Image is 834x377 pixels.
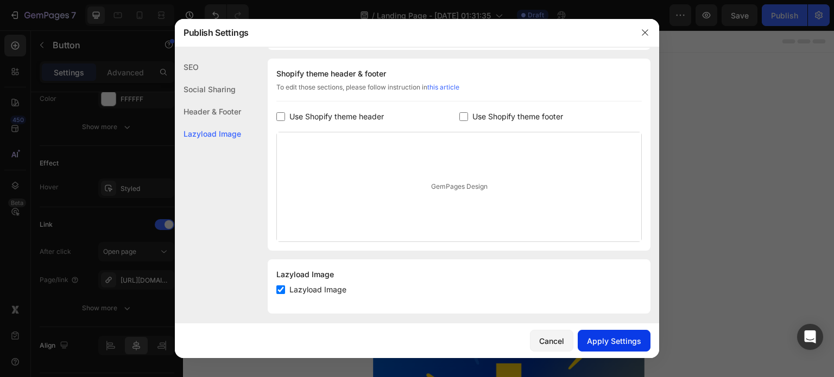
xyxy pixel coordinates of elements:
div: GemPages Design [277,132,641,241]
div: To edit those sections, please follow instruction in [276,82,642,101]
div: SEO [175,56,241,78]
div: Cancel [539,335,564,347]
div: Open Intercom Messenger [797,324,823,350]
div: Lazyload Image [276,268,642,281]
div: Apply Settings [587,335,641,347]
span: Lazyload Image [289,283,346,296]
div: Publish Settings [175,18,631,47]
div: Lazyload Image [175,123,241,145]
a: this article [427,83,459,91]
div: Social Sharing [175,78,241,100]
div: Shopify theme header & footer [276,67,642,80]
span: Use Shopify theme header [289,110,384,123]
div: Header & Footer [175,100,241,123]
span: Use Shopify theme footer [472,110,563,123]
button: Apply Settings [578,330,650,352]
button: Cancel [530,330,573,352]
